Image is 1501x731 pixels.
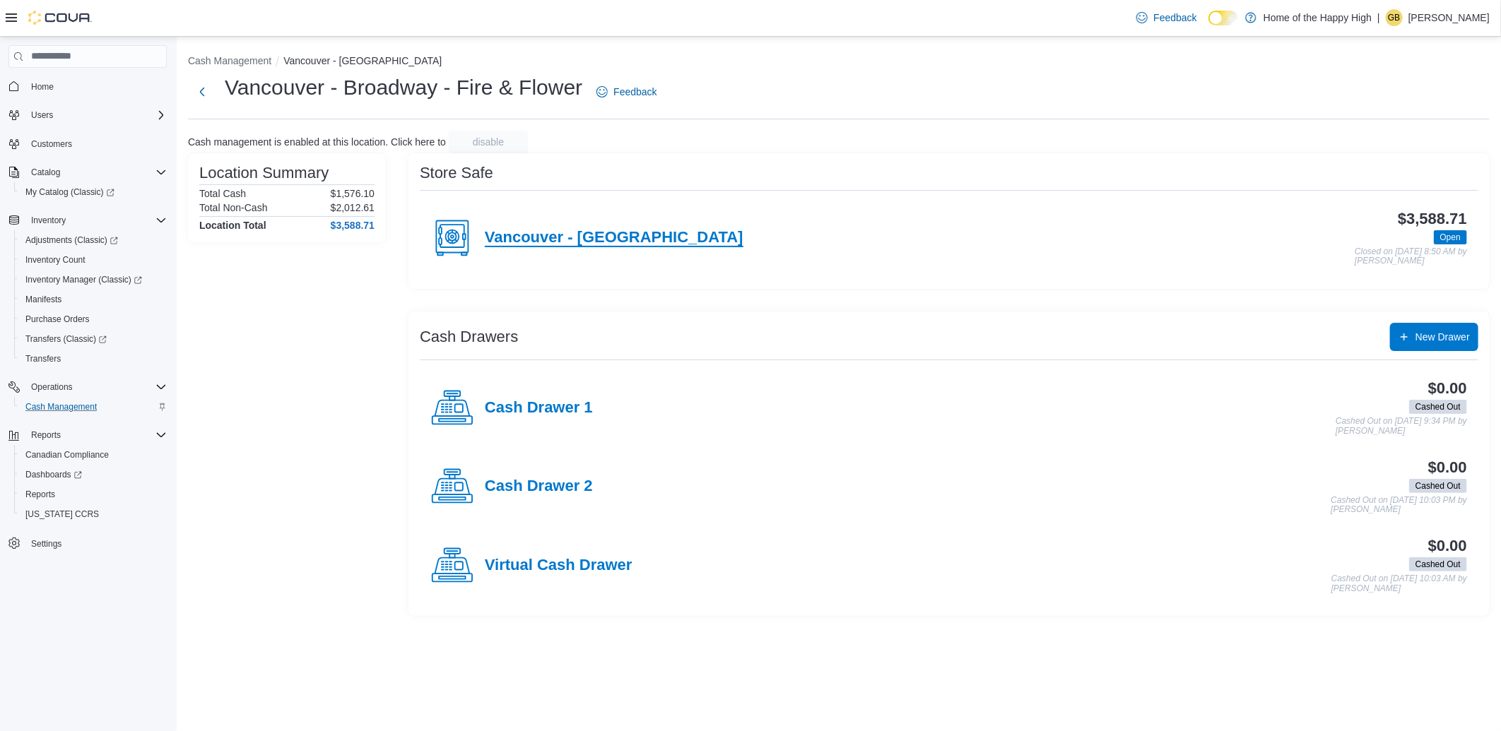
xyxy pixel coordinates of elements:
[3,133,172,154] button: Customers
[20,398,167,415] span: Cash Management
[1408,9,1490,26] p: [PERSON_NAME]
[25,427,66,444] button: Reports
[31,109,53,121] span: Users
[331,220,375,231] h4: $3,588.71
[20,506,105,523] a: [US_STATE] CCRS
[25,78,59,95] a: Home
[1409,400,1467,414] span: Cashed Out
[1415,480,1461,492] span: Cashed Out
[1208,25,1209,26] span: Dark Mode
[199,220,266,231] h4: Location Total
[20,251,167,268] span: Inventory Count
[20,311,95,328] a: Purchase Orders
[199,202,268,213] h6: Total Non-Cash
[25,135,167,153] span: Customers
[1398,210,1467,227] h3: $3,588.71
[331,188,375,199] p: $1,576.10
[8,71,167,590] nav: Complex example
[20,311,167,328] span: Purchase Orders
[25,254,86,266] span: Inventory Count
[20,331,167,347] span: Transfers (Classic)
[20,350,66,367] a: Transfers
[1377,9,1380,26] p: |
[25,107,59,124] button: Users
[25,333,107,345] span: Transfers (Classic)
[188,136,446,148] p: Cash management is enabled at this location. Click here to
[25,449,109,460] span: Canadian Compliance
[420,328,518,345] h3: Cash Drawers
[1409,557,1467,571] span: Cashed Out
[14,182,172,202] a: My Catalog (Classic)
[25,401,97,412] span: Cash Management
[14,290,172,309] button: Manifests
[1264,9,1372,26] p: Home of the Happy High
[20,271,148,288] a: Inventory Manager (Classic)
[31,381,73,393] span: Operations
[1415,400,1461,413] span: Cashed Out
[25,353,61,364] span: Transfers
[1331,496,1467,515] p: Cashed Out on [DATE] 10:03 PM by [PERSON_NAME]
[1409,479,1467,493] span: Cashed Out
[20,506,167,523] span: Washington CCRS
[25,164,167,181] span: Catalog
[31,538,61,549] span: Settings
[1428,537,1467,554] h3: $0.00
[1131,4,1202,32] a: Feedback
[1415,558,1461,571] span: Cashed Out
[28,11,92,25] img: Cova
[14,349,172,369] button: Transfers
[14,230,172,250] a: Adjustments (Classic)
[225,73,582,102] h1: Vancouver - Broadway - Fire & Flower
[1440,231,1461,244] span: Open
[1388,9,1400,26] span: GB
[20,184,120,201] a: My Catalog (Classic)
[25,136,78,153] a: Customers
[25,509,99,520] span: [US_STATE] CCRS
[14,397,172,417] button: Cash Management
[3,377,172,397] button: Operations
[25,535,67,552] a: Settings
[14,465,172,485] a: Dashboards
[3,533,172,553] button: Settings
[1153,11,1196,25] span: Feedback
[31,167,60,178] span: Catalog
[3,210,172,230] button: Inventory
[31,215,66,226] span: Inventory
[20,446,167,463] span: Canadian Compliance
[1428,380,1467,397] h3: $0.00
[14,504,172,524] button: [US_STATE] CCRS
[1336,417,1467,436] p: Cashed Out on [DATE] 9:34 PM by [PERSON_NAME]
[1386,9,1403,26] div: Giovanna Barros
[25,274,142,285] span: Inventory Manager (Classic)
[20,271,167,288] span: Inventory Manager (Classic)
[25,379,78,396] button: Operations
[20,232,167,249] span: Adjustments (Classic)
[20,486,167,503] span: Reports
[485,557,632,575] h4: Virtual Cash Drawer
[25,78,167,95] span: Home
[20,350,167,367] span: Transfers
[20,466,88,483] a: Dashboards
[25,234,118,246] span: Adjustments (Classic)
[20,331,112,347] a: Transfers (Classic)
[25,212,71,229] button: Inventory
[20,486,61,503] a: Reports
[1331,574,1467,593] p: Cashed Out on [DATE] 10:03 AM by [PERSON_NAME]
[25,427,167,444] span: Reports
[1434,230,1467,244] span: Open
[485,399,593,417] h4: Cash Drawer 1
[3,105,172,125] button: Users
[31,81,54,93] span: Home
[449,131,528,153] button: disable
[31,429,61,441] span: Reports
[188,54,1490,71] nav: An example of EuiBreadcrumbs
[25,534,167,552] span: Settings
[14,250,172,270] button: Inventory Count
[25,379,167,396] span: Operations
[20,232,124,249] a: Adjustments (Classic)
[199,165,329,182] h3: Location Summary
[20,466,167,483] span: Dashboards
[14,309,172,329] button: Purchase Orders
[3,425,172,445] button: Reports
[473,135,504,149] span: disable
